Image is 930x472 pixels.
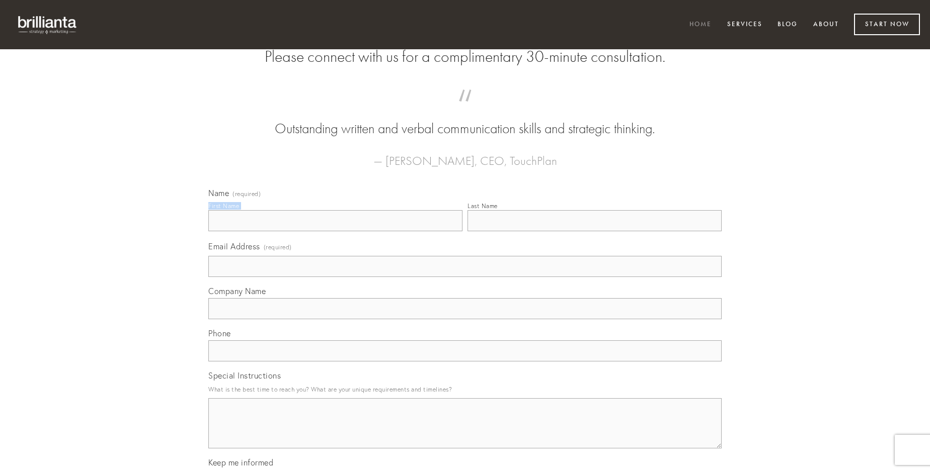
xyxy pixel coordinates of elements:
span: (required) [264,240,292,254]
a: Home [683,17,718,33]
a: Blog [771,17,804,33]
span: Special Instructions [208,370,281,381]
span: Phone [208,328,231,338]
span: “ [224,100,706,119]
div: Last Name [468,202,498,210]
p: What is the best time to reach you? What are your unique requirements and timelines? [208,383,722,396]
img: brillianta - research, strategy, marketing [10,10,86,39]
a: About [807,17,845,33]
div: First Name [208,202,239,210]
span: (required) [232,191,261,197]
span: Email Address [208,241,260,251]
span: Keep me informed [208,457,273,467]
figcaption: — [PERSON_NAME], CEO, TouchPlan [224,139,706,171]
blockquote: Outstanding written and verbal communication skills and strategic thinking. [224,100,706,139]
a: Services [721,17,769,33]
span: Company Name [208,286,266,296]
h2: Please connect with us for a complimentary 30-minute consultation. [208,47,722,66]
span: Name [208,188,229,198]
a: Start Now [854,14,920,35]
